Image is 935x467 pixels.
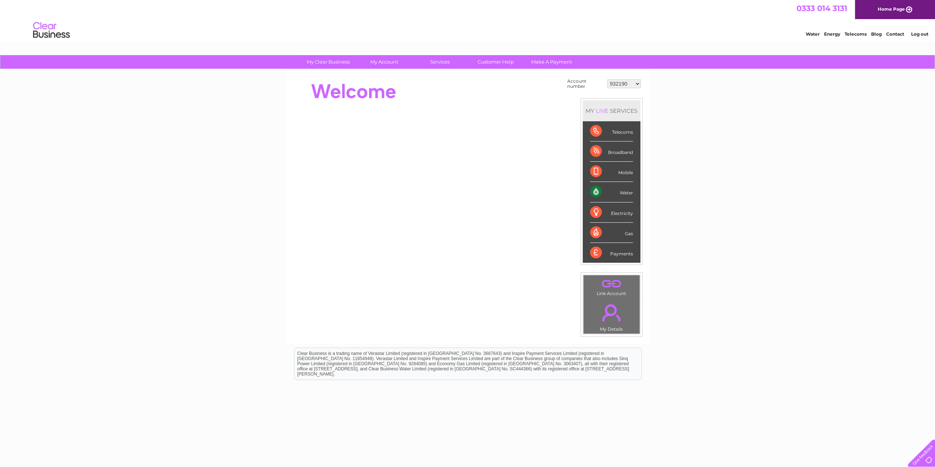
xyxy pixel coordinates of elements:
[886,31,904,37] a: Contact
[583,298,640,334] td: My Details
[298,55,359,69] a: My Clear Business
[824,31,840,37] a: Energy
[465,55,526,69] a: Customer Help
[583,275,640,298] td: Link Account
[521,55,582,69] a: Make A Payment
[911,31,928,37] a: Log out
[354,55,414,69] a: My Account
[583,100,640,121] div: MY SERVICES
[590,202,633,223] div: Electricity
[796,4,847,13] a: 0333 014 3131
[590,141,633,162] div: Broadband
[565,77,605,91] td: Account number
[594,107,610,114] div: LIVE
[33,19,70,42] img: logo.png
[585,277,638,290] a: .
[410,55,470,69] a: Services
[590,243,633,263] div: Payments
[871,31,882,37] a: Blog
[806,31,820,37] a: Water
[294,4,641,36] div: Clear Business is a trading name of Verastar Limited (registered in [GEOGRAPHIC_DATA] No. 3667643...
[585,300,638,326] a: .
[590,162,633,182] div: Mobile
[590,223,633,243] div: Gas
[590,121,633,141] div: Telecoms
[845,31,867,37] a: Telecoms
[590,182,633,202] div: Water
